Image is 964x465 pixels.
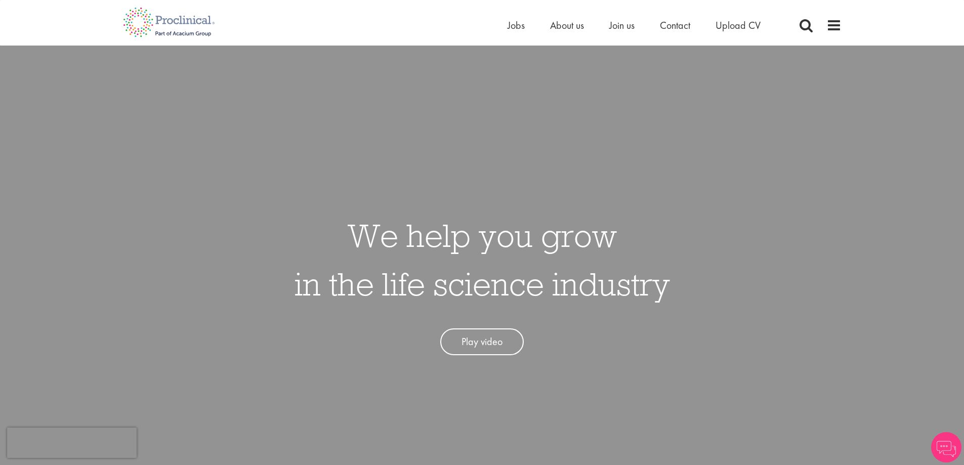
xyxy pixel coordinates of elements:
a: Contact [660,19,690,32]
h1: We help you grow in the life science industry [295,211,670,308]
img: Chatbot [931,432,961,462]
a: Play video [440,328,524,355]
a: Join us [609,19,635,32]
a: Upload CV [716,19,761,32]
a: About us [550,19,584,32]
a: Jobs [508,19,525,32]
